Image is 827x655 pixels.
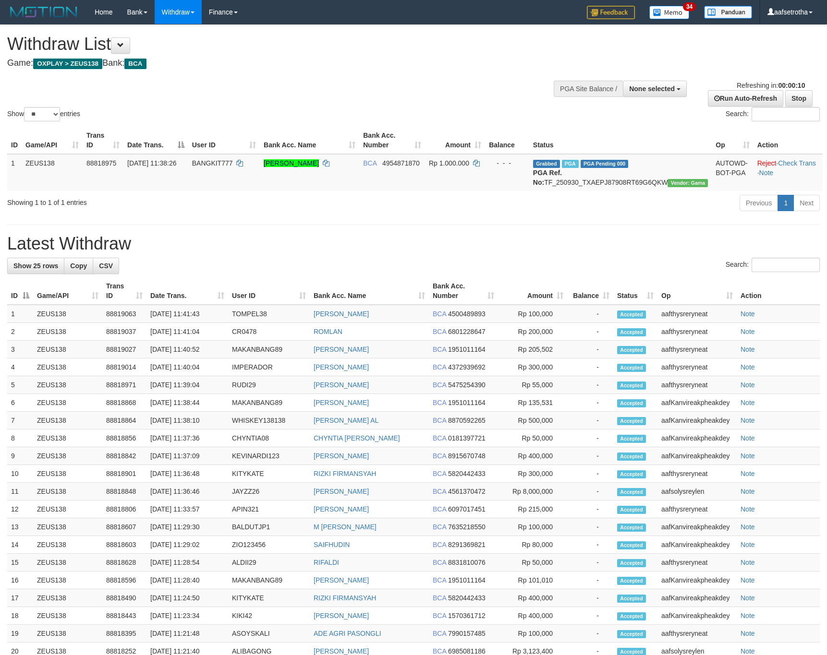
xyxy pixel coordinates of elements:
[228,376,310,394] td: RUDI29
[102,376,146,394] td: 88818971
[554,81,623,97] div: PGA Site Balance /
[587,6,635,19] img: Feedback.jpg
[704,6,752,19] img: panduan.png
[314,505,369,513] a: [PERSON_NAME]
[498,554,567,572] td: Rp 50,000
[657,429,737,447] td: aafKanvireakpheakdey
[13,262,58,270] span: Show 25 rows
[657,554,737,572] td: aafthysreryneat
[741,576,755,584] a: Note
[741,647,755,655] a: Note
[7,554,33,572] td: 15
[617,346,646,354] span: Accepted
[33,277,102,305] th: Game/API: activate to sort column ascending
[741,310,755,318] a: Note
[314,328,342,335] a: ROMLAN
[314,363,369,371] a: [PERSON_NAME]
[778,159,816,167] a: Check Trans
[433,523,446,531] span: BCA
[33,518,102,536] td: ZEUS138
[228,447,310,465] td: KEVINARDI123
[448,541,486,548] span: Copy 8291369821 to clipboard
[146,412,228,429] td: [DATE] 11:38:10
[448,452,486,460] span: Copy 8915670748 to clipboard
[448,559,486,566] span: Copy 8831810076 to clipboard
[567,447,613,465] td: -
[359,127,425,154] th: Bank Acc. Number: activate to sort column ascending
[33,572,102,589] td: ZEUS138
[22,127,83,154] th: Game/API: activate to sort column ascending
[448,505,486,513] span: Copy 6097017451 to clipboard
[726,258,820,272] label: Search:
[429,277,498,305] th: Bank Acc. Number: activate to sort column ascending
[657,465,737,483] td: aafthysreryneat
[228,536,310,554] td: ZIO123456
[741,488,755,495] a: Note
[498,305,567,323] td: Rp 100,000
[793,195,820,211] a: Next
[448,399,486,406] span: Copy 1951011164 to clipboard
[33,429,102,447] td: ZEUS138
[567,572,613,589] td: -
[433,345,446,353] span: BCA
[657,447,737,465] td: aafKanvireakpheakdey
[757,159,777,167] a: Reject
[433,452,446,460] span: BCA
[314,647,369,655] a: [PERSON_NAME]
[7,429,33,447] td: 8
[7,394,33,412] td: 6
[657,277,737,305] th: Op: activate to sort column ascending
[228,500,310,518] td: APIN321
[228,429,310,447] td: CHYNTIA08
[498,341,567,358] td: Rp 205,502
[382,159,420,167] span: Copy 4954871870 to clipboard
[33,412,102,429] td: ZEUS138
[498,536,567,554] td: Rp 80,000
[433,328,446,335] span: BCA
[433,363,446,371] span: BCA
[683,2,696,11] span: 34
[429,159,469,167] span: Rp 1.000.000
[617,577,646,585] span: Accepted
[657,341,737,358] td: aafthysreryneat
[617,506,646,514] span: Accepted
[778,195,794,211] a: 1
[146,429,228,447] td: [DATE] 11:37:36
[7,305,33,323] td: 1
[228,465,310,483] td: KITYKATE
[617,328,646,336] span: Accepted
[314,381,369,389] a: [PERSON_NAME]
[657,483,737,500] td: aafsolysreylen
[433,434,446,442] span: BCA
[33,59,102,69] span: OXPLAY > ZEUS138
[741,328,755,335] a: Note
[260,127,359,154] th: Bank Acc. Name: activate to sort column ascending
[146,572,228,589] td: [DATE] 11:28:40
[567,277,613,305] th: Balance: activate to sort column ascending
[228,341,310,358] td: MAKANBANG89
[567,341,613,358] td: -
[741,363,755,371] a: Note
[146,358,228,376] td: [DATE] 11:40:04
[657,518,737,536] td: aafKanvireakpheakdey
[754,154,823,191] td: · ·
[617,453,646,461] span: Accepted
[448,345,486,353] span: Copy 1951011164 to clipboard
[102,429,146,447] td: 88818856
[102,341,146,358] td: 88819027
[228,518,310,536] td: BALDUTJP1
[314,452,369,460] a: [PERSON_NAME]
[192,159,233,167] span: BANGKIT777
[33,465,102,483] td: ZEUS138
[778,82,805,89] strong: 00:00:10
[7,258,64,274] a: Show 25 rows
[741,594,755,602] a: Note
[433,381,446,389] span: BCA
[33,358,102,376] td: ZEUS138
[617,435,646,443] span: Accepted
[433,488,446,495] span: BCA
[567,518,613,536] td: -
[228,358,310,376] td: IMPERADOR
[617,364,646,372] span: Accepted
[567,323,613,341] td: -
